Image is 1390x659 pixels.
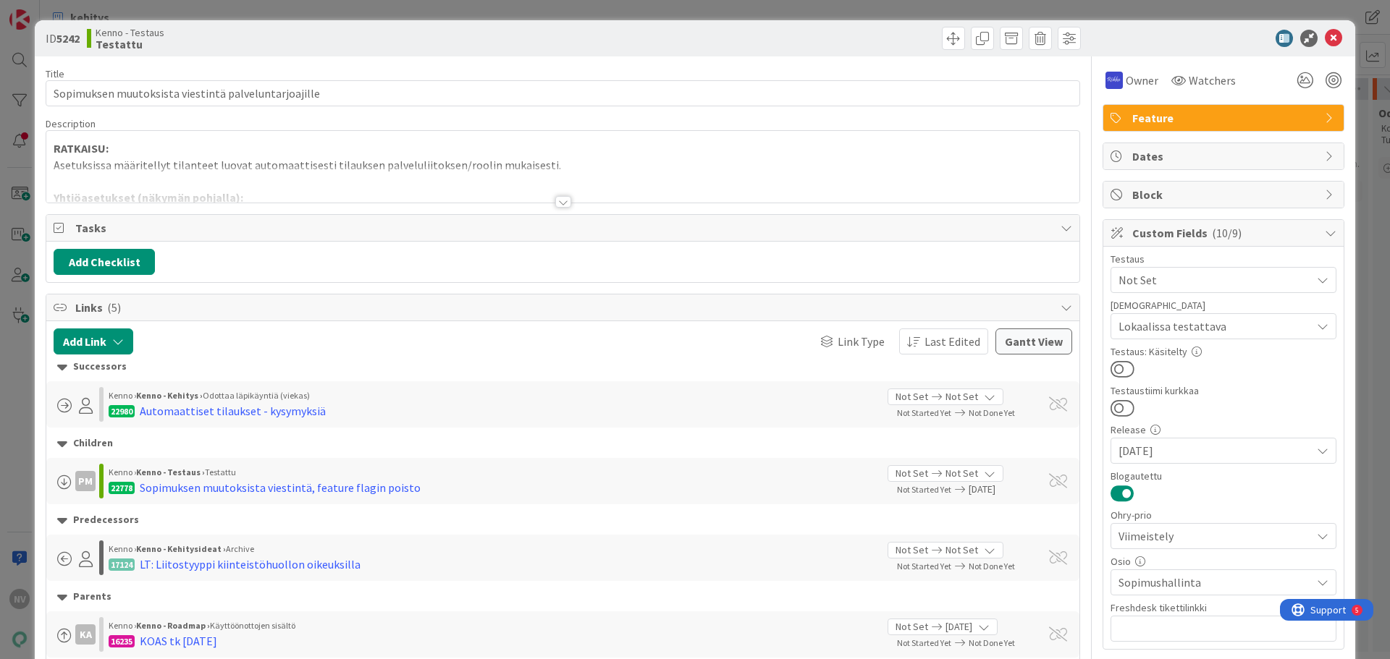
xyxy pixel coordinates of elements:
span: Sopimushallinta [1119,574,1311,591]
span: Not Done Yet [969,561,1015,571]
span: Support [30,2,66,20]
button: Last Edited [899,328,988,354]
strong: RATKAISU: [54,141,109,156]
span: Not Set [945,543,978,558]
span: Feature [1132,109,1318,127]
span: Kenno › [109,543,136,554]
div: [DEMOGRAPHIC_DATA] [1111,300,1336,310]
span: Custom Fields [1132,224,1318,242]
span: [DATE] [1119,442,1311,459]
div: 17124 [109,558,135,571]
span: [DATE] [945,619,972,634]
span: Links [75,299,1053,316]
span: Not Set [1119,271,1311,289]
span: Not Started Yet [897,484,951,495]
span: Odottaa läpikäyntiä (viekas) [203,390,310,401]
span: Watchers [1189,72,1236,89]
span: Not Set [945,466,978,481]
label: Title [46,67,64,80]
span: Owner [1126,72,1158,89]
button: Add Link [54,328,133,354]
div: Freshdesk tikettilinkki [1111,603,1336,613]
span: Block [1132,186,1318,203]
b: Kenno - Testaus › [136,467,205,477]
b: Testattu [96,38,164,50]
span: Not Set [945,389,978,404]
span: Last Edited [924,333,980,350]
span: Not Started Yet [897,637,951,648]
span: Testattu [205,467,236,477]
span: Kenno › [109,390,136,401]
span: Not Done Yet [969,637,1015,648]
div: KA [75,624,96,645]
span: ( 10/9 ) [1212,226,1242,240]
div: KOAS tk [DATE] [140,632,217,650]
span: Käyttöönottojen sisältö [210,620,295,631]
img: RS [1105,72,1123,89]
div: 16235 [109,635,135,647]
div: Testaus: Käsitelty [1111,346,1336,357]
div: 22980 [109,405,135,417]
span: Kenno - Testaus [96,27,164,38]
div: Automaattiset tilaukset - kysymyksiä [140,402,326,420]
span: Tasks [75,219,1053,237]
span: Not Set [896,389,928,404]
div: Release [1111,425,1336,435]
span: Not Set [896,466,928,481]
span: Lokaalissa testattava [1119,318,1311,335]
b: Kenno - Kehitys › [136,390,203,401]
span: Description [46,117,96,130]
button: Gantt View [995,328,1072,354]
span: Not Set [896,619,928,634]
span: Viimeistely [1119,526,1304,546]
div: Blogautettu [1111,471,1336,481]
div: LT: Liitostyyppi kiinteistöhuollon oikeuksilla [140,556,361,573]
p: Asetuksissa määritellyt tilanteet luovat automaattisesti tilauksen palveluliitoksen/roolin mukais... [54,157,1072,174]
span: Not Started Yet [897,561,951,571]
span: Kenno › [109,467,136,477]
div: Children [57,435,1069,451]
div: Testaus [1111,254,1336,264]
div: Sopimuksen muutoksista viestintä, feature flagin poisto [140,479,421,496]
div: PM [75,471,96,491]
span: ID [46,30,80,47]
b: Kenno - Roadmap › [136,620,210,631]
input: type card name here... [46,80,1080,106]
span: Link Type [838,333,885,350]
span: Kenno › [109,620,136,631]
span: Archive [226,543,254,554]
span: [DATE] [969,482,1032,497]
div: Osio [1111,556,1336,566]
span: Not Set [896,543,928,558]
button: Add Checklist [54,249,155,275]
div: Parents [57,589,1069,605]
div: 22778 [109,482,135,494]
div: 5 [75,6,79,17]
span: ( 5 ) [107,300,121,315]
div: Ohry-prio [1111,510,1336,520]
div: Testaustiimi kurkkaa [1111,386,1336,396]
div: Predecessors [57,512,1069,528]
b: Kenno - Kehitysideat › [136,543,226,554]
div: Successors [57,359,1069,375]
b: 5242 [56,31,80,46]
span: Not Done Yet [969,407,1015,418]
span: Not Started Yet [897,407,951,418]
span: Dates [1132,148,1318,165]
